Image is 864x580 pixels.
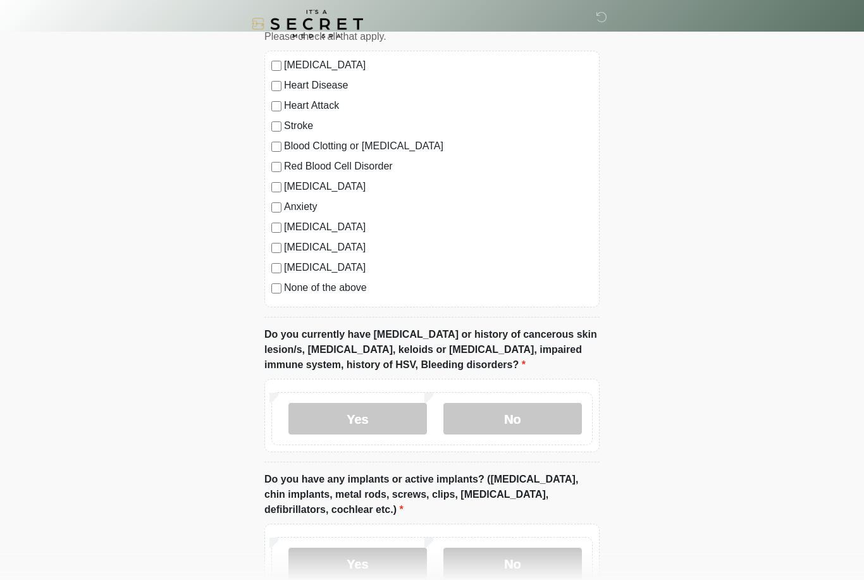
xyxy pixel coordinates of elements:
[284,240,593,255] label: [MEDICAL_DATA]
[284,159,593,174] label: Red Blood Cell Disorder
[271,283,281,293] input: None of the above
[271,223,281,233] input: [MEDICAL_DATA]
[271,202,281,213] input: Anxiety
[443,548,582,579] label: No
[284,78,593,93] label: Heart Disease
[288,548,427,579] label: Yes
[443,403,582,435] label: No
[271,182,281,192] input: [MEDICAL_DATA]
[252,9,363,38] img: It's A Secret Med Spa Logo
[284,199,593,214] label: Anxiety
[284,139,593,154] label: Blood Clotting or [MEDICAL_DATA]
[264,472,600,517] label: Do you have any implants or active implants? ([MEDICAL_DATA], chin implants, metal rods, screws, ...
[288,403,427,435] label: Yes
[284,98,593,113] label: Heart Attack
[271,81,281,91] input: Heart Disease
[271,142,281,152] input: Blood Clotting or [MEDICAL_DATA]
[284,58,593,73] label: [MEDICAL_DATA]
[284,118,593,133] label: Stroke
[271,101,281,111] input: Heart Attack
[264,327,600,373] label: Do you currently have [MEDICAL_DATA] or history of cancerous skin lesion/s, [MEDICAL_DATA], keloi...
[284,260,593,275] label: [MEDICAL_DATA]
[284,280,593,295] label: None of the above
[271,121,281,132] input: Stroke
[271,162,281,172] input: Red Blood Cell Disorder
[271,61,281,71] input: [MEDICAL_DATA]
[284,179,593,194] label: [MEDICAL_DATA]
[271,263,281,273] input: [MEDICAL_DATA]
[284,219,593,235] label: [MEDICAL_DATA]
[271,243,281,253] input: [MEDICAL_DATA]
